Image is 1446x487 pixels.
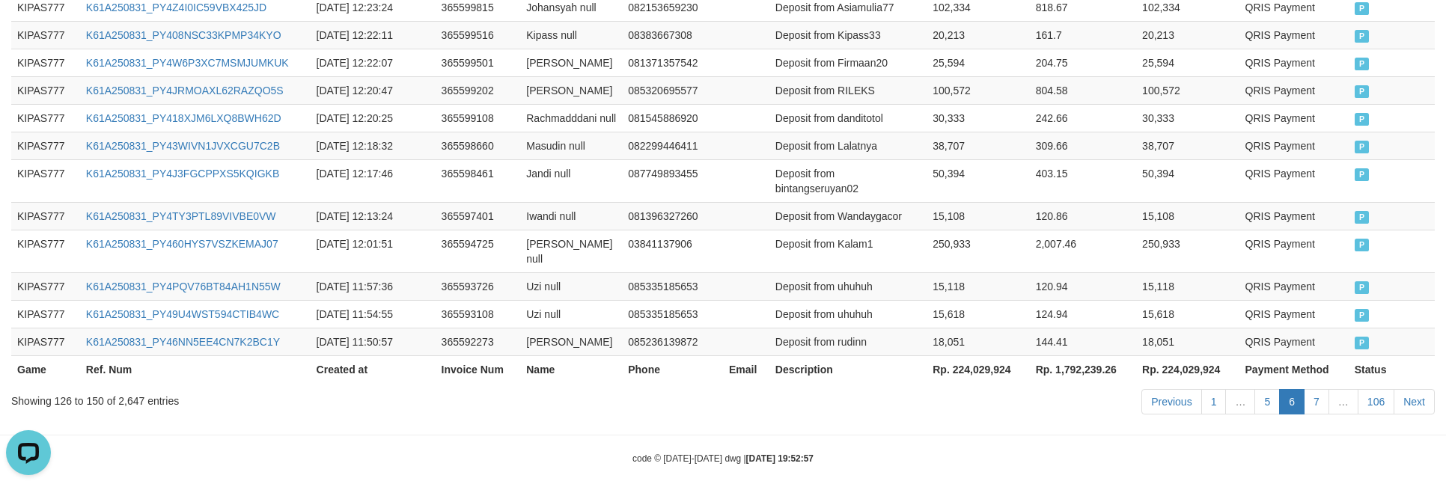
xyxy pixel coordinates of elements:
td: Iwandi null [520,202,622,230]
td: KIPAS777 [11,272,80,300]
td: 38,707 [927,132,1029,159]
td: [DATE] 12:17:46 [311,159,436,202]
a: K61A250831_PY46NN5EE4CN7K2BC1Y [86,336,280,348]
th: Rp. 224,029,924 [1136,355,1239,383]
td: [DATE] 12:18:32 [311,132,436,159]
td: 15,618 [1136,300,1239,328]
td: QRIS Payment [1239,132,1349,159]
td: 085320695577 [622,76,723,104]
small: code © [DATE]-[DATE] dwg | [632,453,814,464]
td: 2,007.46 [1030,230,1136,272]
th: Rp. 1,792,239.26 [1030,355,1136,383]
a: 7 [1304,389,1329,414]
td: 03841137906 [622,230,723,272]
td: 15,118 [1136,272,1239,300]
td: QRIS Payment [1239,300,1349,328]
span: PAID [1355,30,1370,43]
td: [DATE] 12:22:07 [311,49,436,76]
td: Deposit from RILEKS [769,76,927,104]
th: Ref. Num [80,355,311,383]
td: 25,594 [1136,49,1239,76]
td: KIPAS777 [11,21,80,49]
td: QRIS Payment [1239,230,1349,272]
a: 1 [1201,389,1227,414]
td: Deposit from Firmaan20 [769,49,927,76]
a: K61A250831_PY4JRMOAXL62RAZQO5S [86,85,284,97]
td: 15,108 [927,202,1029,230]
td: Deposit from uhuhuh [769,300,927,328]
td: KIPAS777 [11,159,80,202]
td: 25,594 [927,49,1029,76]
a: K61A250831_PY49U4WST594CTIB4WC [86,308,279,320]
td: 100,572 [1136,76,1239,104]
a: … [1328,389,1358,414]
a: … [1225,389,1255,414]
a: K61A250831_PY4Z4I0IC59VBX425JD [86,1,266,13]
td: KIPAS777 [11,300,80,328]
td: 124.94 [1030,300,1136,328]
th: Name [520,355,622,383]
a: K61A250831_PY4W6P3XC7MSMJUMKUK [86,57,289,69]
td: KIPAS777 [11,328,80,355]
th: Email [723,355,769,383]
td: QRIS Payment [1239,76,1349,104]
td: 081371357542 [622,49,723,76]
td: 365599501 [436,49,521,76]
td: Deposit from Kalam1 [769,230,927,272]
td: 085335185653 [622,300,723,328]
td: Deposit from bintangseruyan02 [769,159,927,202]
td: QRIS Payment [1239,159,1349,202]
a: Next [1394,389,1435,414]
td: [DATE] 12:20:25 [311,104,436,132]
th: Description [769,355,927,383]
a: 5 [1254,389,1280,414]
td: Uzi null [520,300,622,328]
span: PAID [1355,168,1370,181]
td: [DATE] 11:57:36 [311,272,436,300]
td: 804.58 [1030,76,1136,104]
th: Rp. 224,029,924 [927,355,1029,383]
td: 144.41 [1030,328,1136,355]
td: 082299446411 [622,132,723,159]
td: KIPAS777 [11,104,80,132]
td: 242.66 [1030,104,1136,132]
span: PAID [1355,85,1370,98]
td: 18,051 [927,328,1029,355]
strong: [DATE] 19:52:57 [746,453,814,464]
th: Created at [311,355,436,383]
span: PAID [1355,239,1370,251]
td: [DATE] 11:50:57 [311,328,436,355]
td: 204.75 [1030,49,1136,76]
td: Deposit from danditotol [769,104,927,132]
a: K61A250831_PY408NSC33KPMP34KYO [86,29,281,41]
td: 20,213 [1136,21,1239,49]
td: Jandi null [520,159,622,202]
th: Payment Method [1239,355,1349,383]
td: QRIS Payment [1239,21,1349,49]
td: KIPAS777 [11,76,80,104]
a: 6 [1279,389,1305,414]
td: 081396327260 [622,202,723,230]
span: PAID [1355,211,1370,224]
span: PAID [1355,2,1370,15]
td: Deposit from Kipass33 [769,21,927,49]
td: 100,572 [927,76,1029,104]
td: 365599516 [436,21,521,49]
td: 085335185653 [622,272,723,300]
a: 106 [1358,389,1394,414]
td: [DATE] 12:20:47 [311,76,436,104]
a: K61A250831_PY4TY3PTL89VIVBE0VW [86,210,276,222]
td: QRIS Payment [1239,104,1349,132]
span: PAID [1355,309,1370,322]
td: 365599202 [436,76,521,104]
td: [DATE] 12:01:51 [311,230,436,272]
th: Status [1349,355,1435,383]
td: 120.86 [1030,202,1136,230]
td: QRIS Payment [1239,272,1349,300]
td: 18,051 [1136,328,1239,355]
a: K61A250831_PY418XJM6LXQ8BWH62D [86,112,281,124]
td: KIPAS777 [11,230,80,272]
td: 365592273 [436,328,521,355]
td: 30,333 [1136,104,1239,132]
td: 087749893455 [622,159,723,202]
